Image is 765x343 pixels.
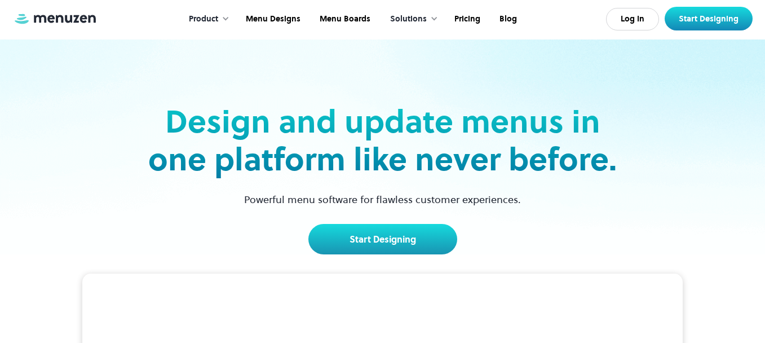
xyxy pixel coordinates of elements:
a: Start Designing [665,7,753,30]
div: Product [189,13,218,25]
div: Solutions [379,2,444,37]
div: Solutions [390,13,427,25]
a: Pricing [444,2,489,37]
p: Powerful menu software for flawless customer experiences. [230,192,535,207]
a: Start Designing [308,224,457,254]
a: Menu Boards [309,2,379,37]
div: Product [178,2,235,37]
a: Log In [606,8,659,30]
h2: Design and update menus in one platform like never before. [145,103,621,178]
a: Menu Designs [235,2,309,37]
a: Blog [489,2,525,37]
